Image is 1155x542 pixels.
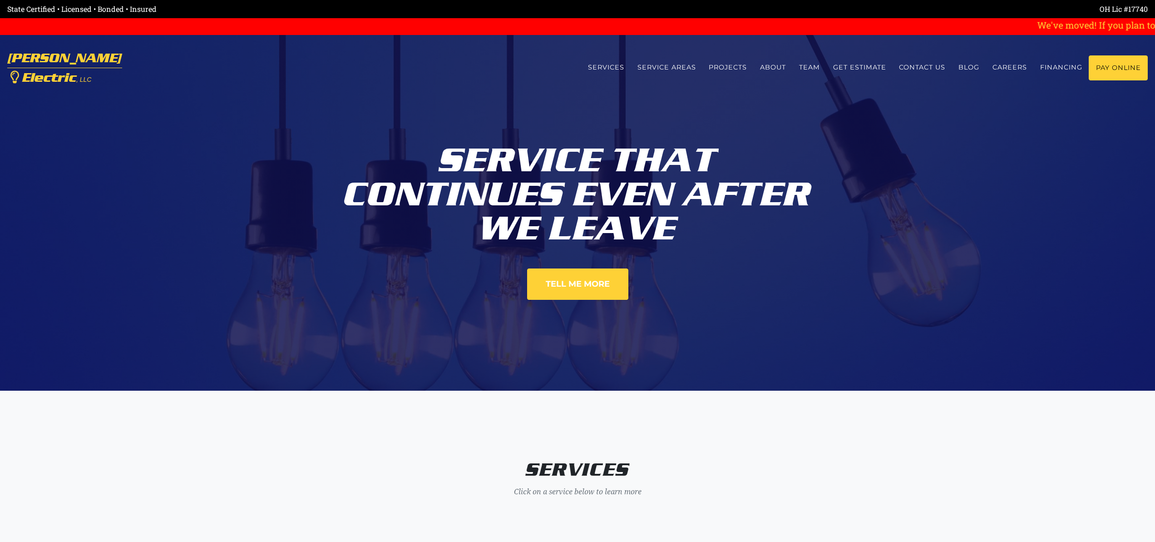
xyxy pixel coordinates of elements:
a: Financing [1033,55,1089,80]
a: Team [793,55,827,80]
a: Projects [702,55,754,80]
a: Service Areas [631,55,702,80]
a: Pay Online [1089,55,1148,80]
span: , LLC [76,76,91,83]
a: Careers [986,55,1034,80]
a: Tell Me More [527,269,628,300]
a: Contact us [893,55,952,80]
a: Blog [952,55,986,80]
h3: Click on a service below to learn more [326,487,829,496]
div: State Certified • Licensed • Bonded • Insured [7,4,577,15]
div: OH Lic #17740 [577,4,1148,15]
a: Get estimate [826,55,893,80]
a: About [754,55,793,80]
div: Service That Continues Even After We Leave [326,136,829,246]
h2: Services [326,459,829,481]
a: [PERSON_NAME] Electric, LLC [7,46,122,90]
a: Services [581,55,631,80]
